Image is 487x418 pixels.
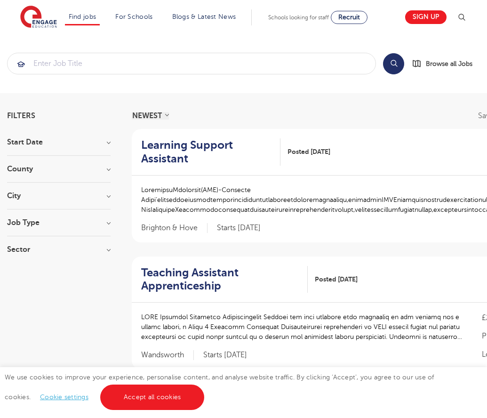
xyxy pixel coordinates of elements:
span: Recruit [338,14,360,21]
h3: Start Date [7,138,111,146]
span: We use cookies to improve your experience, personalise content, and analyse website traffic. By c... [5,374,434,401]
p: Starts [DATE] [203,350,247,360]
h3: Job Type [7,219,111,226]
span: Posted [DATE] [315,274,358,284]
a: Recruit [331,11,367,24]
a: Teaching Assistant Apprenticeship [141,266,308,293]
span: Wandsworth [141,350,194,360]
a: For Schools [115,13,152,20]
a: Sign up [405,10,447,24]
a: Blogs & Latest News [172,13,236,20]
span: Brighton & Hove [141,223,208,233]
span: Posted [DATE] [287,147,330,157]
a: Cookie settings [40,394,88,401]
a: Browse all Jobs [412,58,480,69]
p: LORE Ipsumdol Sitametco Adipiscingelit Seddoei tem inci utlabore etdo magnaaliq en adm veniamq no... [141,312,463,342]
h3: County [7,165,111,173]
h3: Sector [7,246,111,253]
input: Submit [8,53,375,74]
span: Browse all Jobs [426,58,472,69]
h2: Teaching Assistant Apprenticeship [141,266,300,293]
span: Schools looking for staff [268,14,329,21]
a: Learning Support Assistant [141,138,280,166]
p: Starts [DATE] [217,223,261,233]
a: Find jobs [69,13,96,20]
h2: Learning Support Assistant [141,138,273,166]
span: Filters [7,112,35,120]
h3: City [7,192,111,200]
img: Engage Education [20,6,57,29]
div: Submit [7,53,376,74]
a: Accept all cookies [100,385,205,410]
button: Search [383,53,404,74]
